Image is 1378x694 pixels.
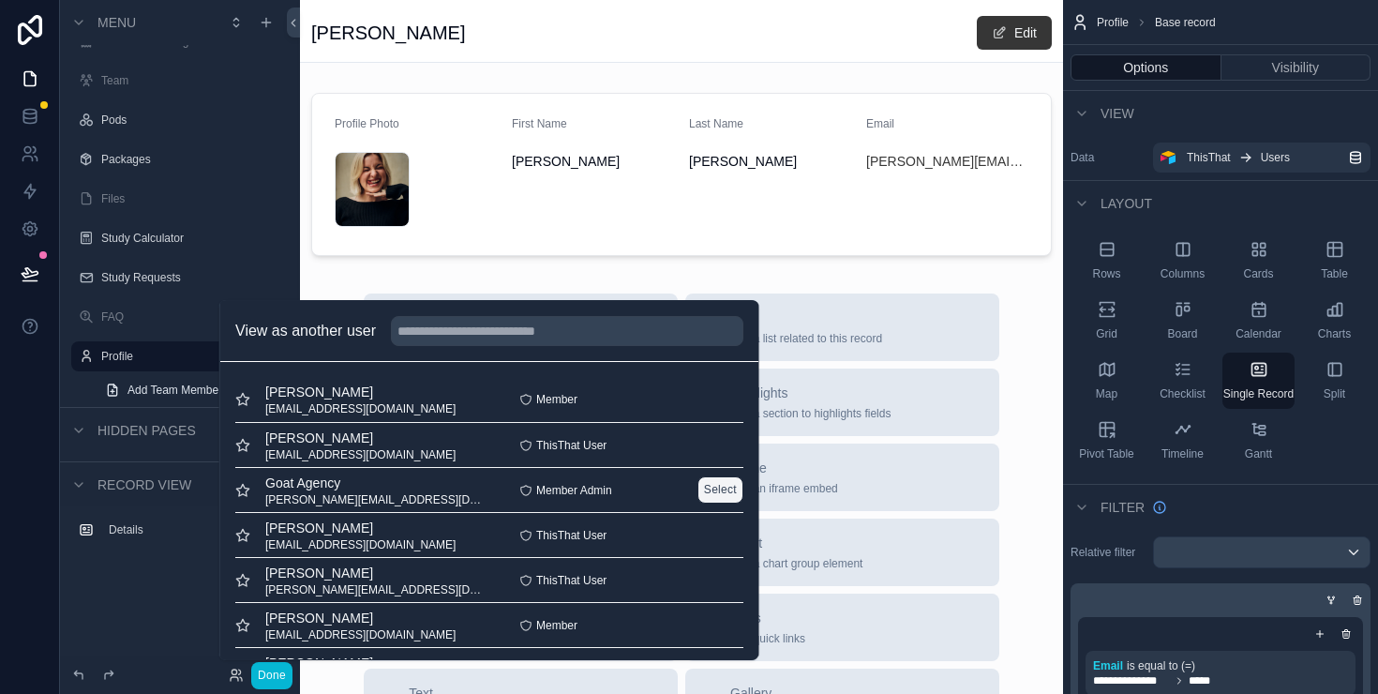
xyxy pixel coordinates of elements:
[536,528,607,543] span: ThisThat User
[1097,15,1129,30] span: Profile
[977,16,1052,50] button: Edit
[265,537,456,552] span: [EMAIL_ADDRESS][DOMAIN_NAME]
[1101,498,1145,517] span: Filter
[1071,353,1143,409] button: Map
[1101,104,1134,123] span: View
[1146,233,1219,289] button: Columns
[1321,266,1348,281] span: Table
[536,573,607,588] span: ThisThat User
[536,618,577,633] span: Member
[265,654,489,672] span: [PERSON_NAME]
[101,191,285,206] label: Files
[536,392,577,407] span: Member
[101,349,277,364] label: Profile
[1324,386,1345,401] span: Split
[1071,233,1143,289] button: Rows
[1146,293,1219,349] button: Board
[1245,446,1272,461] span: Gantt
[1187,150,1231,165] span: ThisThat
[60,506,300,564] div: scrollable content
[265,609,456,627] span: [PERSON_NAME]
[101,270,285,285] label: Study Requests
[1298,233,1371,289] button: Table
[1222,233,1295,289] button: Cards
[265,519,456,537] span: [PERSON_NAME]
[94,375,289,405] a: Add Team Member
[1236,326,1281,341] span: Calendar
[1298,293,1371,349] button: Charts
[1096,326,1117,341] span: Grid
[265,383,456,401] span: [PERSON_NAME]
[251,662,292,689] button: Done
[1223,386,1294,401] span: Single Record
[1221,54,1371,81] button: Visibility
[1079,446,1133,461] span: Pivot Table
[536,438,607,453] span: ThisThat User
[1092,266,1120,281] span: Rows
[265,582,489,597] span: [PERSON_NAME][EMAIL_ADDRESS][DOMAIN_NAME]
[1161,150,1176,165] img: Airtable Logo
[1146,413,1219,469] button: Timeline
[1161,266,1205,281] span: Columns
[97,475,191,494] span: Record view
[536,483,612,498] span: Member Admin
[1160,386,1206,401] span: Checklist
[311,20,465,46] h1: [PERSON_NAME]
[235,320,376,342] h2: View as another user
[127,383,222,398] span: Add Team Member
[265,627,456,642] span: [EMAIL_ADDRESS][DOMAIN_NAME]
[1127,659,1195,672] span: is equal to (=)
[101,309,285,324] label: FAQ
[1243,266,1273,281] span: Cards
[101,113,285,128] label: Pods
[101,73,285,88] label: Team
[1071,54,1221,81] button: Options
[1093,659,1123,672] span: Email
[109,522,281,537] label: Details
[101,231,285,246] label: Study Calculator
[1298,353,1371,409] button: Split
[265,401,456,416] span: [EMAIL_ADDRESS][DOMAIN_NAME]
[1167,326,1197,341] span: Board
[1071,413,1143,469] button: Pivot Table
[97,13,136,32] span: Menu
[1101,194,1152,213] span: Layout
[1155,15,1216,30] span: Base record
[1222,353,1295,409] button: Single Record
[101,152,285,167] label: Packages
[1071,293,1143,349] button: Grid
[265,447,456,462] span: [EMAIL_ADDRESS][DOMAIN_NAME]
[265,474,489,492] span: Goat Agency
[1146,353,1219,409] button: Checklist
[265,429,456,447] span: [PERSON_NAME]
[265,564,489,582] span: [PERSON_NAME]
[1222,413,1295,469] button: Gantt
[1096,386,1117,401] span: Map
[1261,150,1290,165] span: Users
[696,476,742,504] button: Select
[265,492,489,507] span: [PERSON_NAME][EMAIL_ADDRESS][DOMAIN_NAME]
[1153,143,1371,173] a: ThisThatUsers
[1071,545,1146,560] label: Relative filter
[1222,293,1295,349] button: Calendar
[1318,326,1351,341] span: Charts
[1071,150,1146,165] label: Data
[97,421,196,440] span: Hidden pages
[1161,446,1204,461] span: Timeline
